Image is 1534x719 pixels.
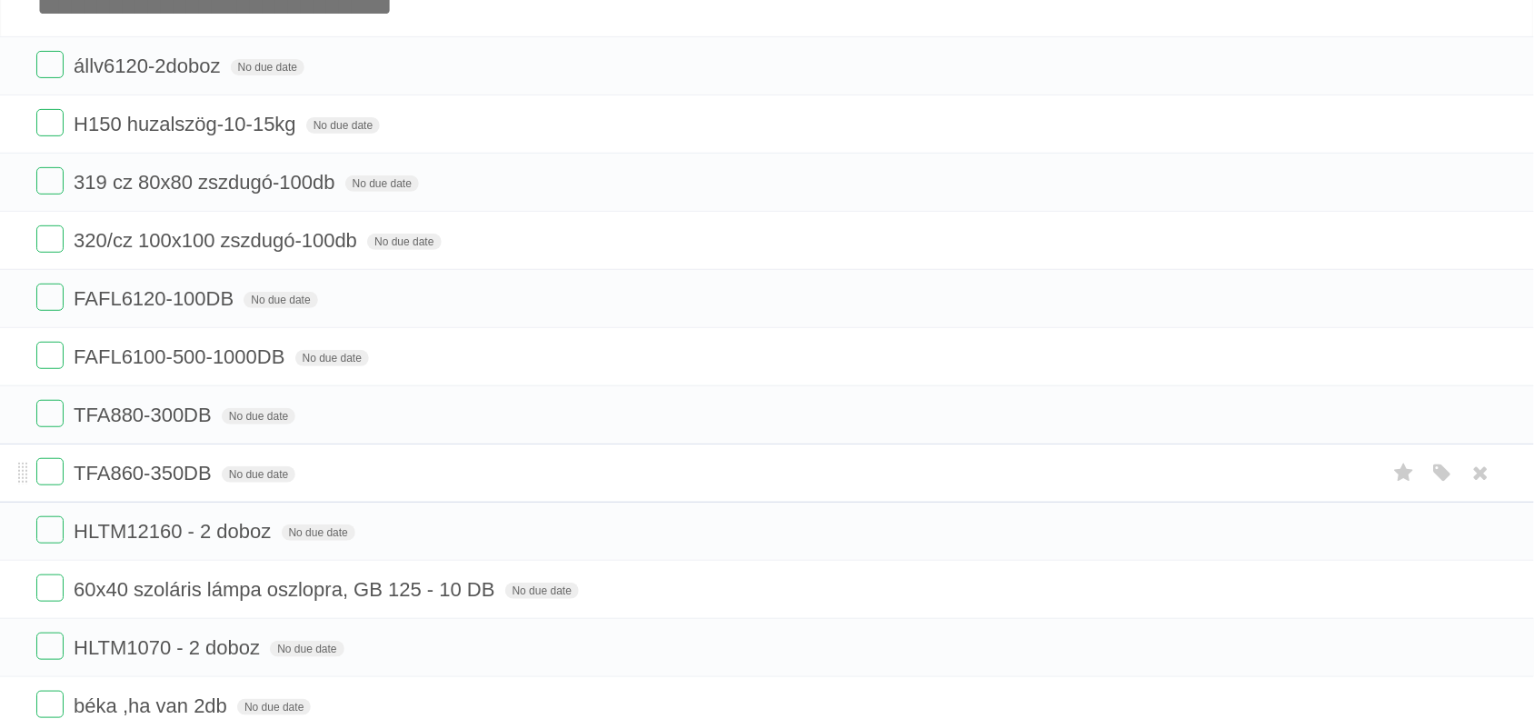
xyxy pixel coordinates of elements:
label: Done [36,691,64,718]
span: No due date [222,408,295,424]
span: TFA860-350DB [74,462,216,484]
span: 320/cz 100x100 zszdugó-100db [74,229,362,252]
span: FAFL6120-100DB [74,287,238,310]
span: 60x40 szoláris lámpa oszlopra, GB 125 - 10 DB [74,578,499,601]
label: Done [36,167,64,195]
span: No due date [270,641,344,657]
label: Done [36,51,64,78]
span: No due date [237,699,311,715]
span: No due date [244,292,317,308]
label: Done [36,284,64,311]
label: Done [36,633,64,660]
span: No due date [505,583,579,599]
label: Done [36,225,64,253]
span: No due date [282,524,355,541]
span: 319 cz 80x80 zszdugó-100db [74,171,339,194]
span: béka ,ha van 2db [74,694,232,717]
span: HLTM1070 - 2 doboz [74,636,264,659]
label: Star task [1387,458,1421,488]
span: FAFL6100-500-1000DB [74,345,289,368]
label: Done [36,516,64,544]
label: Done [36,342,64,369]
span: No due date [222,466,295,483]
span: No due date [231,59,304,75]
label: Done [36,458,64,485]
label: Done [36,109,64,136]
span: TFA880-300DB [74,404,216,426]
span: No due date [306,117,380,134]
label: Done [36,574,64,602]
span: H150 huzalszög-10-15kg [74,113,301,135]
span: HLTM12160 - 2 doboz [74,520,275,543]
span: No due date [295,350,369,366]
span: állv6120-2doboz [74,55,224,77]
span: No due date [367,234,441,250]
span: No due date [345,175,419,192]
label: Done [36,400,64,427]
